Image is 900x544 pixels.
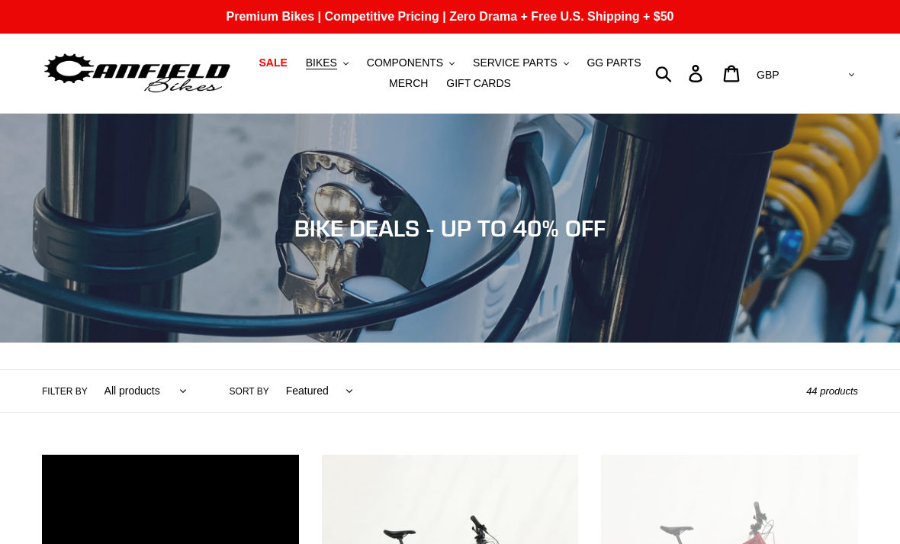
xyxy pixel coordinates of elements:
span: COMPONENTS [367,56,443,69]
span: SALE [259,56,287,69]
span: 44 products [806,385,858,397]
a: GIFT CARDS [439,73,519,94]
span: GG PARTS [587,56,641,69]
img: Canfield Bikes [42,50,233,98]
a: MERCH [381,73,436,94]
button: BIKES [298,53,356,73]
a: SALE [251,53,294,73]
button: SERVICE PARTS [465,53,576,73]
label: Filter by [42,385,88,398]
a: GG PARTS [579,53,648,73]
span: SERVICE PARTS [473,56,557,69]
span: BIKE DEALS - UP TO 40% OFF [294,214,606,242]
span: GIFT CARDS [446,77,511,90]
label: Sort by [230,385,269,398]
span: MERCH [389,77,428,90]
button: COMPONENTS [359,53,462,73]
span: BIKES [306,56,337,69]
